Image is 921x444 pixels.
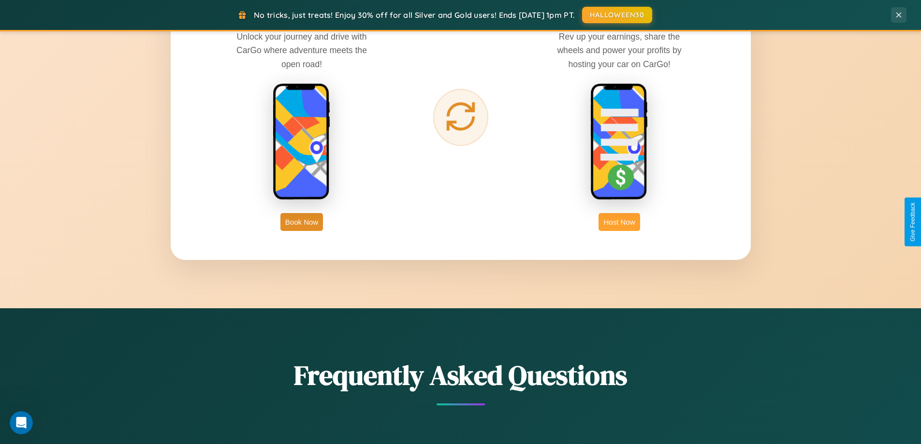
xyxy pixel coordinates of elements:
[547,30,692,71] p: Rev up your earnings, share the wheels and power your profits by hosting your car on CarGo!
[171,357,751,394] h2: Frequently Asked Questions
[599,213,640,231] button: Host Now
[10,411,33,434] iframe: Intercom live chat
[909,202,916,242] div: Give Feedback
[254,10,575,20] span: No tricks, just treats! Enjoy 30% off for all Silver and Gold users! Ends [DATE] 1pm PT.
[273,83,331,201] img: rent phone
[229,30,374,71] p: Unlock your journey and drive with CarGo where adventure meets the open road!
[582,7,652,23] button: HALLOWEEN30
[280,213,323,231] button: Book Now
[590,83,648,201] img: host phone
